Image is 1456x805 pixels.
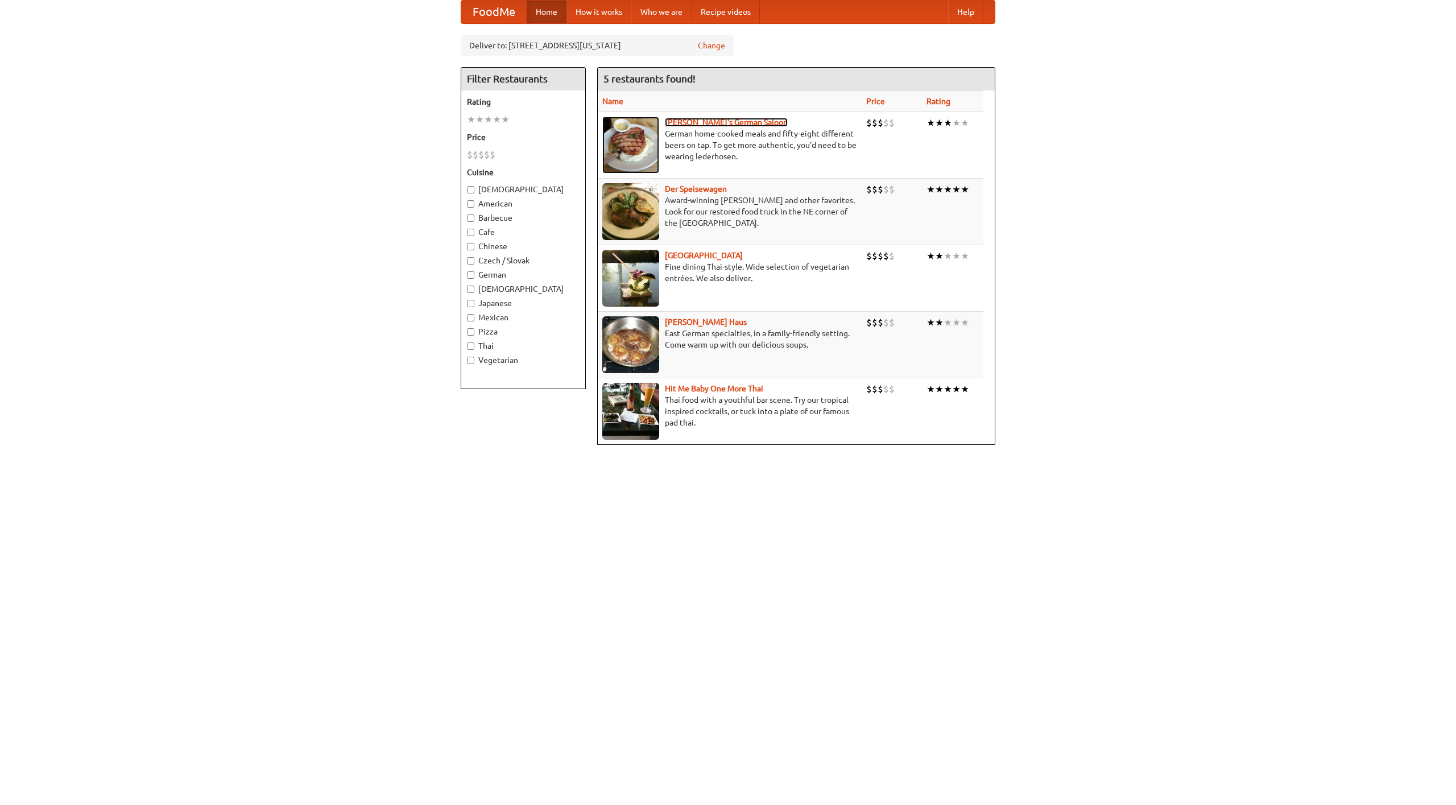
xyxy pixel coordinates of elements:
li: ★ [944,383,952,395]
input: Japanese [467,300,474,307]
a: Help [948,1,983,23]
input: American [467,200,474,208]
a: FoodMe [461,1,527,23]
li: $ [878,250,883,262]
li: $ [467,148,473,161]
div: Deliver to: [STREET_ADDRESS][US_STATE] [461,35,734,56]
img: babythai.jpg [602,383,659,440]
li: $ [872,383,878,395]
a: Hit Me Baby One More Thai [665,384,763,393]
label: Cafe [467,226,580,238]
li: $ [473,148,478,161]
li: $ [889,183,895,196]
label: Mexican [467,312,580,323]
img: satay.jpg [602,250,659,307]
li: ★ [926,316,935,329]
li: $ [883,117,889,129]
li: $ [866,183,872,196]
input: Barbecue [467,214,474,222]
p: German home-cooked meals and fifty-eight different beers on tap. To get more authentic, you'd nee... [602,128,857,162]
img: esthers.jpg [602,117,659,174]
li: ★ [944,183,952,196]
li: ★ [944,117,952,129]
a: [PERSON_NAME] Haus [665,317,747,327]
input: Mexican [467,314,474,321]
li: $ [478,148,484,161]
h5: Price [467,131,580,143]
input: [DEMOGRAPHIC_DATA] [467,286,474,293]
li: ★ [926,250,935,262]
li: $ [878,383,883,395]
li: ★ [961,117,969,129]
input: [DEMOGRAPHIC_DATA] [467,186,474,193]
li: $ [889,250,895,262]
label: Czech / Slovak [467,255,580,266]
li: $ [883,250,889,262]
b: Der Speisewagen [665,184,727,193]
li: ★ [493,113,501,126]
li: $ [866,383,872,395]
a: Home [527,1,566,23]
li: ★ [952,383,961,395]
p: East German specialties, in a family-friendly setting. Come warm up with our delicious soups. [602,328,857,350]
a: Price [866,97,885,106]
li: $ [883,183,889,196]
li: $ [883,316,889,329]
input: Thai [467,342,474,350]
a: Rating [926,97,950,106]
li: $ [872,183,878,196]
p: Thai food with a youthful bar scene. Try our tropical inspired cocktails, or tuck into a plate of... [602,394,857,428]
li: $ [872,117,878,129]
img: kohlhaus.jpg [602,316,659,373]
li: ★ [935,183,944,196]
li: ★ [926,383,935,395]
input: Cafe [467,229,474,236]
li: $ [866,250,872,262]
li: ★ [952,250,961,262]
li: ★ [952,316,961,329]
li: ★ [926,117,935,129]
a: Name [602,97,623,106]
li: ★ [935,250,944,262]
li: $ [866,117,872,129]
img: speisewagen.jpg [602,183,659,240]
li: ★ [961,316,969,329]
li: ★ [935,383,944,395]
input: German [467,271,474,279]
a: [PERSON_NAME]'s German Saloon [665,118,788,127]
label: American [467,198,580,209]
li: ★ [484,113,493,126]
label: Vegetarian [467,354,580,366]
li: $ [878,183,883,196]
label: Pizza [467,326,580,337]
input: Chinese [467,243,474,250]
a: How it works [566,1,631,23]
a: [GEOGRAPHIC_DATA] [665,251,743,260]
li: $ [490,148,495,161]
li: ★ [475,113,484,126]
a: Who we are [631,1,692,23]
li: $ [883,383,889,395]
li: $ [889,316,895,329]
li: $ [889,117,895,129]
li: ★ [501,113,510,126]
h5: Rating [467,96,580,108]
ng-pluralize: 5 restaurants found! [603,73,696,84]
li: $ [866,316,872,329]
li: ★ [935,117,944,129]
label: Barbecue [467,212,580,224]
input: Czech / Slovak [467,257,474,265]
li: ★ [952,117,961,129]
label: Thai [467,340,580,352]
label: Chinese [467,241,580,252]
label: [DEMOGRAPHIC_DATA] [467,184,580,195]
li: $ [484,148,490,161]
label: German [467,269,580,280]
h5: Cuisine [467,167,580,178]
li: ★ [961,250,969,262]
li: ★ [944,250,952,262]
